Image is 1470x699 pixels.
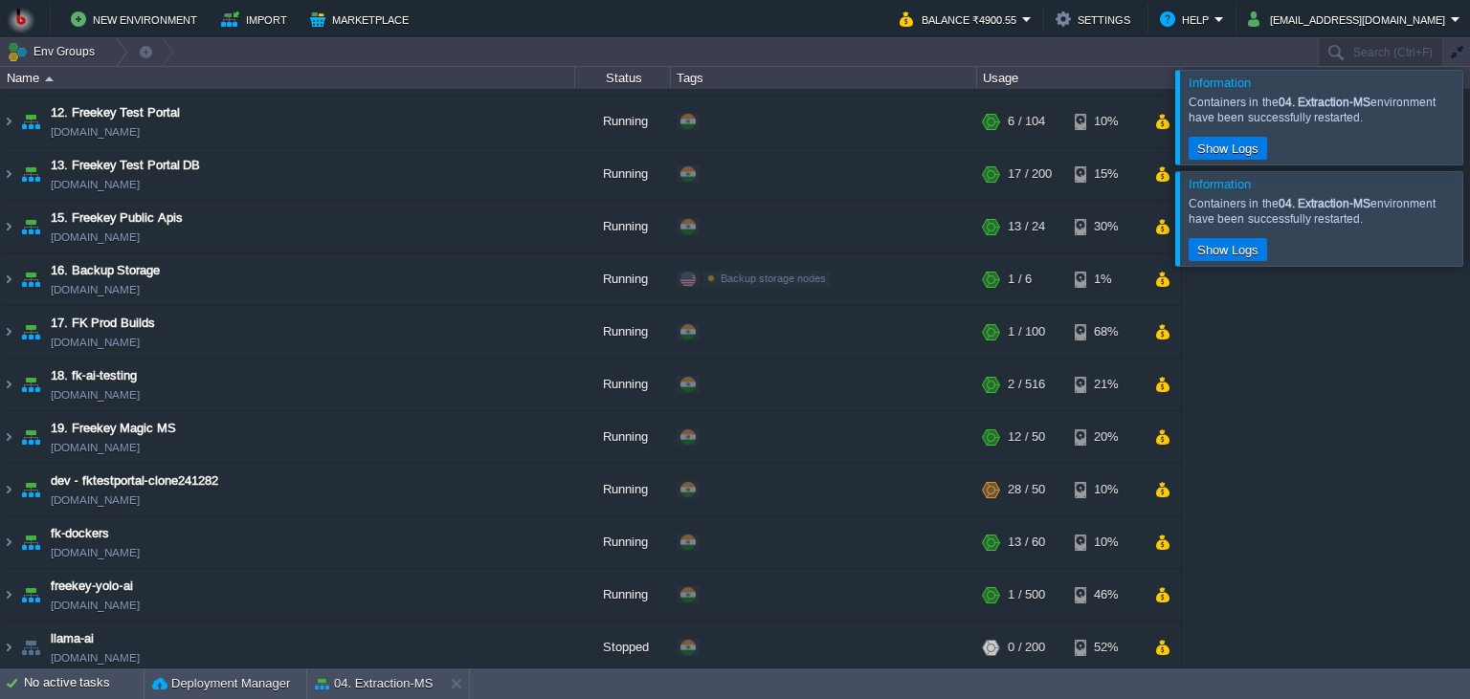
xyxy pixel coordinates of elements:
[71,8,203,31] button: New Environment
[1008,359,1045,410] div: 2 / 516
[221,8,293,31] button: Import
[575,359,671,410] div: Running
[1008,569,1045,621] div: 1 / 500
[17,411,44,463] img: AMDAwAAAACH5BAEAAAAALAAAAAABAAEAAAICRAEAOw==
[1,201,16,252] img: AMDAwAAAACH5BAEAAAAALAAAAAABAAEAAAICRAEAOw==
[51,419,176,438] a: 19. Freekey Magic MS
[1008,96,1045,147] div: 6 / 104
[1075,148,1137,200] div: 15%
[1075,411,1137,463] div: 20%
[1,148,16,200] img: AMDAwAAAACH5BAEAAAAALAAAAAABAAEAAAICRAEAOw==
[310,8,414,31] button: Marketplace
[51,648,140,667] span: [DOMAIN_NAME]
[1192,140,1264,157] button: Show Logs
[17,464,44,515] img: AMDAwAAAACH5BAEAAAAALAAAAAABAAEAAAICRAEAOw==
[1075,516,1137,568] div: 10%
[51,366,137,385] a: 18. fk-ai-testing
[575,96,671,147] div: Running
[575,516,671,568] div: Running
[17,96,44,147] img: AMDAwAAAACH5BAEAAAAALAAAAAABAAEAAAICRAEAOw==
[51,333,140,352] a: [DOMAIN_NAME]
[17,516,44,568] img: AMDAwAAAACH5BAEAAAAALAAAAAABAAEAAAICRAEAOw==
[575,201,671,252] div: Running
[51,208,183,228] a: 15. Freekey Public Apis
[51,577,133,596] a: freekey-yolo-ai
[1056,8,1136,31] button: Settings
[51,261,160,280] a: 16. Backup Storage
[1075,96,1137,147] div: 10%
[17,253,44,305] img: AMDAwAAAACH5BAEAAAAALAAAAAABAAEAAAICRAEAOw==
[1189,177,1251,191] span: Information
[51,314,155,333] a: 17. FK Prod Builds
[24,668,144,699] div: No active tasks
[721,273,826,284] span: Backup storage nodes
[51,228,140,247] a: [DOMAIN_NAME]
[575,622,671,673] div: Stopped
[51,491,140,510] a: [DOMAIN_NAME]
[51,103,180,122] a: 12. Freekey Test Portal
[152,674,290,693] button: Deployment Manager
[1008,201,1045,252] div: 13 / 24
[575,569,671,621] div: Running
[1008,516,1045,568] div: 13 / 60
[1,464,16,515] img: AMDAwAAAACH5BAEAAAAALAAAAAABAAEAAAICRAEAOw==
[1,516,16,568] img: AMDAwAAAACH5BAEAAAAALAAAAAABAAEAAAICRAEAOw==
[51,596,140,615] a: [DOMAIN_NAME]
[51,122,140,142] a: [DOMAIN_NAME]
[978,67,1180,89] div: Usage
[900,8,1022,31] button: Balance ₹4900.55
[1248,8,1451,31] button: [EMAIL_ADDRESS][DOMAIN_NAME]
[576,67,670,89] div: Status
[1008,622,1045,673] div: 0 / 200
[1075,569,1137,621] div: 46%
[1,306,16,358] img: AMDAwAAAACH5BAEAAAAALAAAAAABAAEAAAICRAEAOw==
[17,306,44,358] img: AMDAwAAAACH5BAEAAAAALAAAAAABAAEAAAICRAEAOw==
[17,359,44,410] img: AMDAwAAAACH5BAEAAAAALAAAAAABAAEAAAICRAEAOw==
[17,201,44,252] img: AMDAwAAAACH5BAEAAAAALAAAAAABAAEAAAICRAEAOw==
[1,411,16,463] img: AMDAwAAAACH5BAEAAAAALAAAAAABAAEAAAICRAEAOw==
[51,543,140,562] a: [DOMAIN_NAME]
[2,67,574,89] div: Name
[575,148,671,200] div: Running
[1008,306,1045,358] div: 1 / 100
[1192,241,1264,258] button: Show Logs
[51,280,140,299] span: [DOMAIN_NAME]
[1075,201,1137,252] div: 30%
[1008,253,1032,305] div: 1 / 6
[51,629,94,648] a: llama-ai
[51,156,200,175] span: 13. Freekey Test Portal DB
[51,471,218,491] a: dev - fktestportal-clone241282
[1279,96,1370,109] b: 04. Extraction-MS
[51,524,109,543] a: fk-dockers
[51,385,140,404] a: [DOMAIN_NAME]
[1008,464,1045,515] div: 28 / 50
[1160,8,1214,31] button: Help
[7,38,101,65] button: Env Groups
[51,438,140,457] a: [DOMAIN_NAME]
[7,5,35,33] img: Bitss Techniques
[1075,622,1137,673] div: 52%
[1189,95,1458,125] div: Containers in the environment have been successfully restarted.
[1,253,16,305] img: AMDAwAAAACH5BAEAAAAALAAAAAABAAEAAAICRAEAOw==
[575,411,671,463] div: Running
[1189,76,1251,90] span: Information
[1,359,16,410] img: AMDAwAAAACH5BAEAAAAALAAAAAABAAEAAAICRAEAOw==
[1,622,16,673] img: AMDAwAAAACH5BAEAAAAALAAAAAABAAEAAAICRAEAOw==
[575,306,671,358] div: Running
[1008,411,1045,463] div: 12 / 50
[1075,253,1137,305] div: 1%
[315,674,433,693] button: 04. Extraction-MS
[575,253,671,305] div: Running
[1,569,16,621] img: AMDAwAAAACH5BAEAAAAALAAAAAABAAEAAAICRAEAOw==
[45,76,54,81] img: AMDAwAAAACH5BAEAAAAALAAAAAABAAEAAAICRAEAOw==
[1075,306,1137,358] div: 68%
